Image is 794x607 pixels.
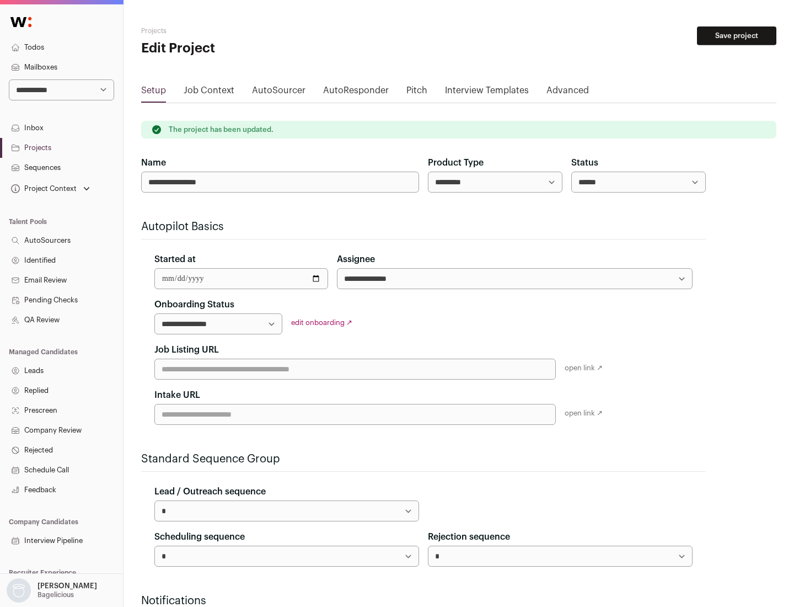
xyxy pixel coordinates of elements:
label: Rejection sequence [428,530,510,544]
h1: Edit Project [141,40,353,57]
label: Product Type [428,156,484,169]
button: Open dropdown [9,181,92,196]
label: Assignee [337,253,375,266]
label: Onboarding Status [154,298,234,311]
p: The project has been updated. [169,125,273,134]
h2: Projects [141,26,353,35]
label: Job Listing URL [154,343,219,356]
button: Open dropdown [4,578,99,603]
div: Project Context [9,184,77,193]
a: AutoResponder [323,84,389,102]
a: AutoSourcer [252,84,305,102]
label: Started at [154,253,196,266]
a: Job Context [184,84,234,102]
button: Save project [697,26,776,45]
a: Pitch [406,84,427,102]
img: nopic.png [7,578,31,603]
a: Setup [141,84,166,102]
p: Bagelicious [37,590,74,599]
a: Advanced [546,84,589,102]
label: Scheduling sequence [154,530,245,544]
h2: Standard Sequence Group [141,451,706,467]
p: [PERSON_NAME] [37,582,97,590]
label: Lead / Outreach sequence [154,485,266,498]
label: Name [141,156,166,169]
h2: Autopilot Basics [141,219,706,235]
img: Wellfound [4,11,37,33]
a: edit onboarding ↗ [291,319,352,326]
a: Interview Templates [445,84,529,102]
label: Intake URL [154,388,200,402]
label: Status [571,156,598,169]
